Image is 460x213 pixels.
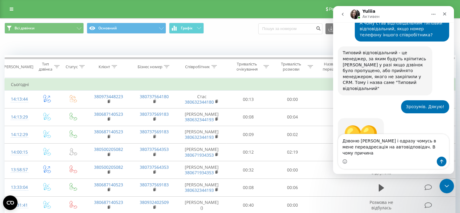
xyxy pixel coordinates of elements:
[140,164,169,170] a: 380737564353
[177,143,227,161] td: [PERSON_NAME]
[185,64,210,69] div: Співробітник
[185,99,214,105] a: 380632344180
[3,64,33,69] div: [PERSON_NAME]
[94,164,123,170] a: 380500205082
[140,182,169,188] a: 380737569183
[140,129,169,135] a: 380737569183
[320,62,352,72] div: Назва схеми переадресації
[270,161,314,179] td: 00:00
[258,23,322,34] input: Пошук за номером
[94,146,123,152] a: 380500205082
[227,91,270,108] td: 00:13
[169,23,204,34] button: Графік
[94,94,123,99] a: 380973448223
[177,91,227,108] td: Стас
[185,170,214,175] a: 380671934353
[270,143,314,161] td: 02:19
[329,7,374,12] span: Реферальна програма
[11,181,27,193] div: 13:33:04
[185,187,214,193] a: 380632344193
[11,164,27,176] div: 13:58:57
[270,179,314,196] td: 00:06
[94,199,123,205] a: 380687140523
[11,93,27,105] div: 14:13:44
[177,179,227,196] td: [PERSON_NAME]
[227,179,270,196] td: 00:08
[185,117,214,122] a: 380632344193
[140,146,169,152] a: 380737564353
[185,152,214,158] a: 380671934353
[181,26,193,30] span: Графік
[66,64,78,69] div: Статус
[15,26,34,31] span: Всі дзвінки
[94,182,123,188] a: 380687140523
[94,111,123,117] a: 380687140523
[87,23,166,34] button: Основний
[94,129,123,135] a: 380687140523
[177,108,227,126] td: [PERSON_NAME]
[270,91,314,108] td: 00:00
[140,94,169,99] a: 380737564180
[227,161,270,179] td: 00:32
[11,146,27,158] div: 14:00:15
[138,64,162,69] div: Бізнес номер
[227,108,270,126] td: 00:08
[3,195,18,210] button: Open CMP widget
[270,108,314,126] td: 00:04
[185,134,214,140] a: 380632344193
[11,111,27,123] div: 14:13:29
[11,129,27,141] div: 14:12:29
[325,23,358,34] button: Експорт
[5,23,84,34] button: Всі дзвінки
[99,64,110,69] div: Клієнт
[333,6,454,174] iframe: Intercom live chat
[370,164,393,175] span: Розмова не відбулась
[227,126,270,143] td: 00:09
[38,62,52,72] div: Тип дзвінка
[227,143,270,161] td: 00:12
[140,111,169,117] a: 380737569183
[232,62,262,72] div: Тривалість очікування
[439,179,454,193] iframe: Intercom live chat
[370,199,393,211] span: Розмова не відбулась
[276,62,306,72] div: Тривалість розмови
[177,161,227,179] td: [PERSON_NAME]
[11,199,27,211] div: 13:31:41
[140,199,169,205] a: 380932402509
[5,78,455,91] td: Сьогодні
[270,126,314,143] td: 00:02
[177,126,227,143] td: [PERSON_NAME]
